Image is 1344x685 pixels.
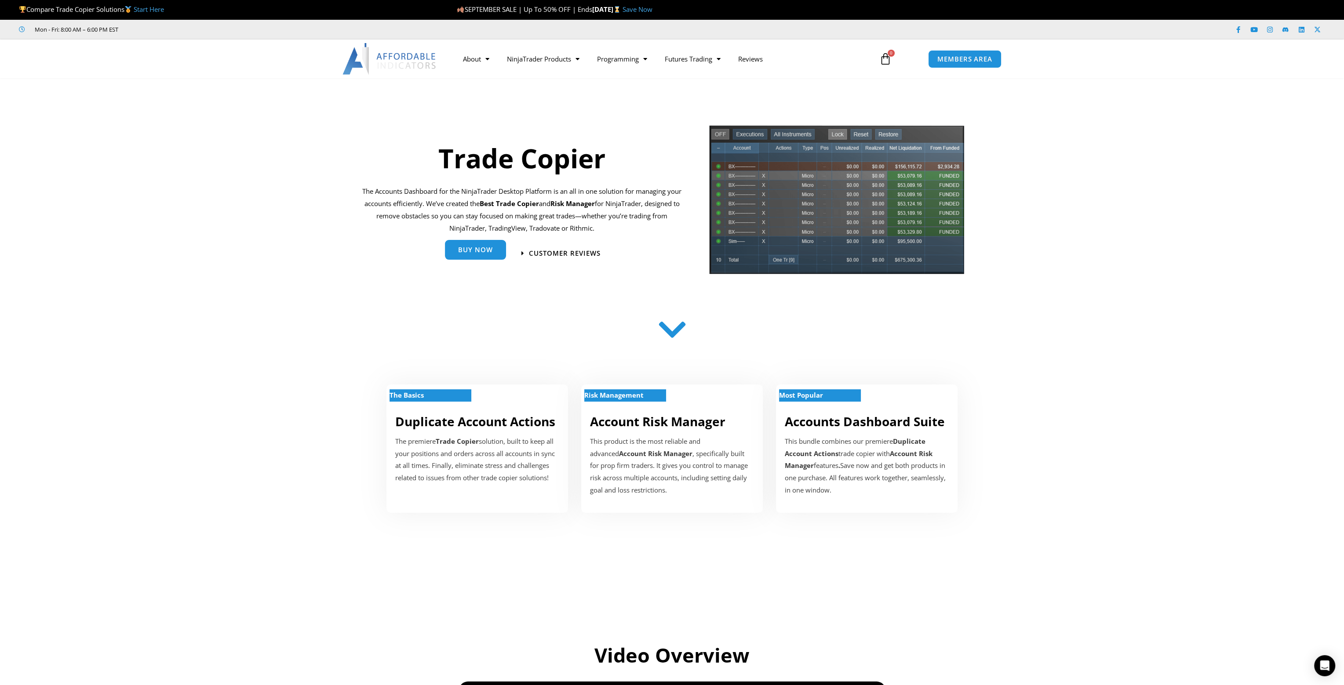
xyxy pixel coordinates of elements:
p: The Accounts Dashboard for the NinjaTrader Desktop Platform is an all in one solution for managin... [362,185,682,234]
div: Open Intercom Messenger [1314,655,1335,676]
img: LogoAI | Affordable Indicators – NinjaTrader [342,43,437,75]
h2: Video Overview [426,642,918,668]
b: . [838,461,840,470]
h1: Trade Copier [362,140,682,177]
div: This bundle combines our premiere trade copier with features Save now and get both products in on... [785,435,949,497]
span: Buy Now [458,246,493,253]
a: Futures Trading [656,49,729,69]
a: Reviews [729,49,772,69]
a: 0 [866,46,905,72]
span: Customer Reviews [529,250,601,257]
a: Start Here [134,5,164,14]
a: Duplicate Account Actions [395,413,555,430]
strong: Most Popular [779,391,823,399]
strong: [DATE] [592,5,622,14]
iframe: Customer reviews powered by Trustpilot [402,552,943,614]
img: 🏆 [19,6,26,13]
strong: The Basics [390,391,424,399]
span: SEPTEMBER SALE | Up To 50% OFF | Ends [457,5,592,14]
p: The premiere solution, built to keep all your positions and orders across all accounts in sync at... [395,435,559,484]
b: Best Trade Copier [480,199,539,208]
strong: Risk Management [584,391,644,399]
a: NinjaTrader Products [498,49,588,69]
strong: Risk Manager [550,199,595,208]
a: MEMBERS AREA [928,50,1002,68]
strong: Account Risk Manager [619,449,692,458]
span: MEMBERS AREA [937,56,992,62]
span: Mon - Fri: 8:00 AM – 6:00 PM EST [33,24,118,35]
a: Account Risk Manager [590,413,725,430]
span: 0 [888,50,895,57]
a: Buy Now [445,240,506,260]
p: This product is the most reliable and advanced , specifically built for prop firm traders. It giv... [590,435,754,497]
b: Duplicate Account Actions [785,437,925,458]
a: Accounts Dashboard Suite [785,413,945,430]
strong: Trade Copier [436,437,479,446]
span: Compare Trade Copier Solutions [19,5,164,14]
a: Save Now [623,5,652,14]
img: ⌛ [614,6,620,13]
img: 🥇 [125,6,131,13]
img: 🍂 [457,6,464,13]
img: tradecopier | Affordable Indicators – NinjaTrader [708,124,965,281]
nav: Menu [454,49,869,69]
a: Customer Reviews [521,250,601,257]
a: About [454,49,498,69]
iframe: Customer reviews powered by Trustpilot [131,25,262,34]
a: Programming [588,49,656,69]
